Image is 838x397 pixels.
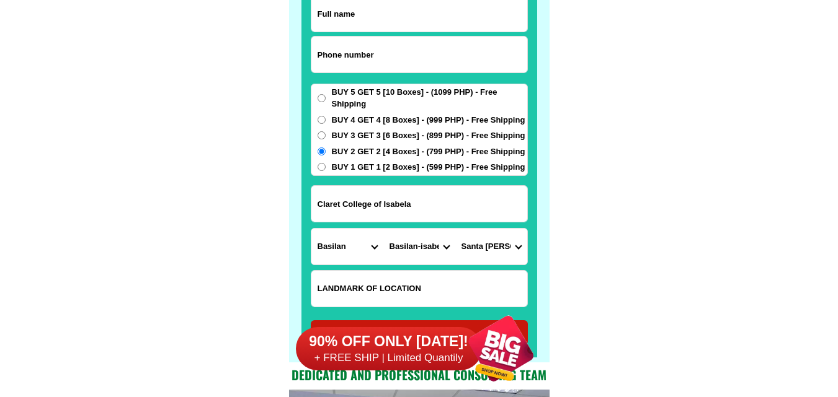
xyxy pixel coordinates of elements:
[332,114,525,126] span: BUY 4 GET 4 [8 Boxes] - (999 PHP) - Free Shipping
[318,147,326,155] input: BUY 2 GET 2 [4 Boxes] - (799 PHP) - Free Shipping
[332,129,525,142] span: BUY 3 GET 3 [6 Boxes] - (899 PHP) - Free Shipping
[332,146,525,158] span: BUY 2 GET 2 [4 Boxes] - (799 PHP) - Free Shipping
[296,351,482,365] h6: + FREE SHIP | Limited Quantily
[318,131,326,139] input: BUY 3 GET 3 [6 Boxes] - (899 PHP) - Free Shipping
[311,271,527,307] input: Input LANDMARKOFLOCATION
[311,37,527,72] input: Input phone_number
[311,186,527,222] input: Input address
[332,161,525,173] span: BUY 1 GET 1 [2 Boxes] - (599 PHP) - Free Shipping
[383,229,455,264] select: Select district
[289,365,550,384] h2: Dedicated and professional consulting team
[311,229,383,264] select: Select province
[318,116,326,124] input: BUY 4 GET 4 [8 Boxes] - (999 PHP) - Free Shipping
[318,94,326,102] input: BUY 5 GET 5 [10 Boxes] - (1099 PHP) - Free Shipping
[318,163,326,171] input: BUY 1 GET 1 [2 Boxes] - (599 PHP) - Free Shipping
[332,86,527,110] span: BUY 5 GET 5 [10 Boxes] - (1099 PHP) - Free Shipping
[455,229,527,264] select: Select commune
[296,333,482,351] h6: 90% OFF ONLY [DATE]!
